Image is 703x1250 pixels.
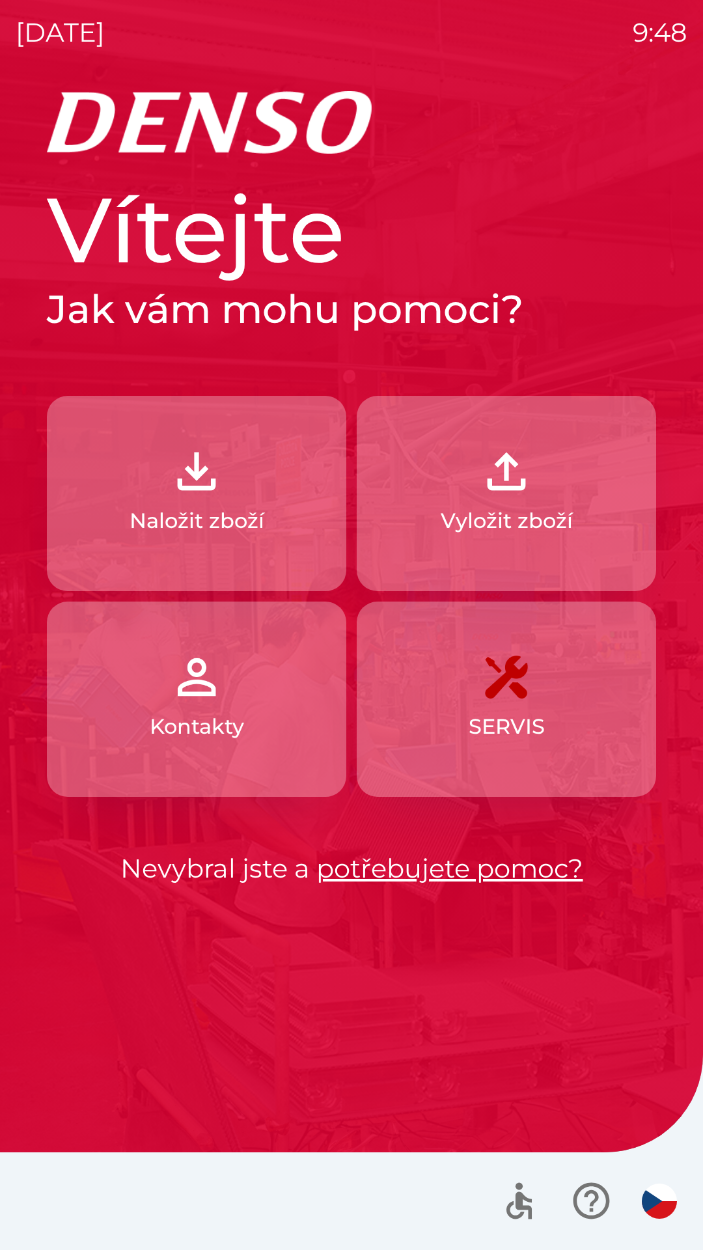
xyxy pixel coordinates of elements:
[47,285,656,333] h2: Jak vám mohu pomoci?
[357,602,656,797] button: SERVIS
[150,711,244,742] p: Kontakty
[47,174,656,285] h1: Vítejte
[441,505,573,536] p: Vyložit zboží
[357,396,656,591] button: Vyložit zboží
[642,1184,677,1219] img: cs flag
[47,396,346,591] button: Naložit zboží
[633,13,687,52] p: 9:48
[47,602,346,797] button: Kontakty
[47,91,656,154] img: Logo
[316,852,583,884] a: potřebujete pomoc?
[469,711,545,742] p: SERVIS
[47,849,656,888] p: Nevybral jste a
[168,443,225,500] img: 918cc13a-b407-47b8-8082-7d4a57a89498.png
[478,648,535,706] img: 7408382d-57dc-4d4c-ad5a-dca8f73b6e74.png
[130,505,264,536] p: Naložit zboží
[478,443,535,500] img: 2fb22d7f-6f53-46d3-a092-ee91fce06e5d.png
[16,13,105,52] p: [DATE]
[168,648,225,706] img: 072f4d46-cdf8-44b2-b931-d189da1a2739.png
